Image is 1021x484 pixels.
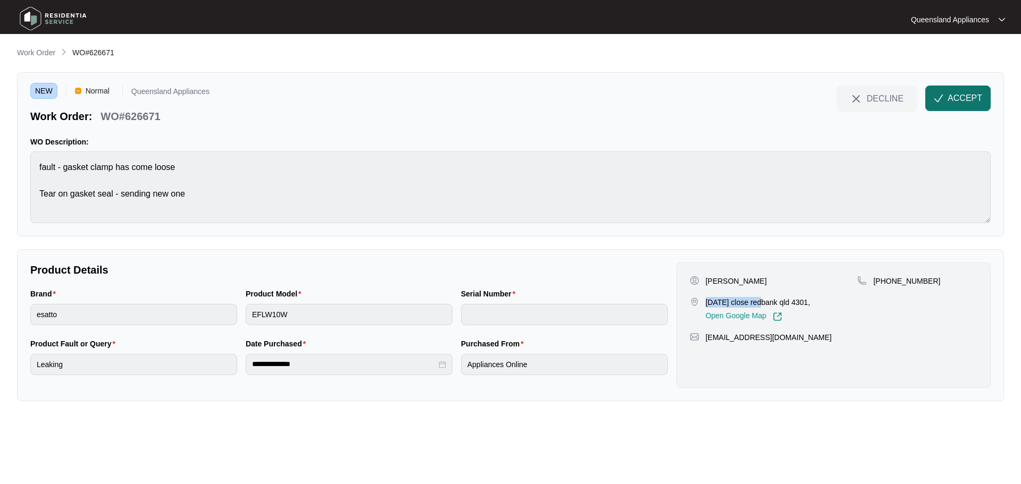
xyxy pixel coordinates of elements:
input: Product Model [246,304,453,325]
p: [DATE] close redbank qld 4301, [706,297,810,308]
button: close-IconDECLINE [836,86,917,111]
img: check-Icon [934,94,943,103]
p: [PERSON_NAME] [706,276,767,286]
p: [PHONE_NUMBER] [873,276,940,286]
button: check-IconACCEPT [925,86,991,111]
img: Link-External [773,312,782,321]
label: Brand [30,288,60,299]
label: Product Model [246,288,306,299]
span: Normal [81,83,114,99]
span: ACCEPT [948,92,982,105]
input: Date Purchased [252,359,437,370]
label: Serial Number [461,288,520,299]
input: Product Fault or Query [30,354,237,375]
textarea: fault - gasket clamp has come loose Tear on gasket seal - sending new one [30,151,991,223]
p: Queensland Appliances [131,88,210,99]
p: WO Description: [30,137,991,147]
label: Product Fault or Query [30,338,120,349]
a: Work Order [15,47,57,59]
img: Vercel Logo [75,88,81,94]
img: map-pin [857,276,867,285]
img: chevron-right [60,48,68,56]
img: map-pin [690,297,699,307]
label: Purchased From [461,338,528,349]
img: dropdown arrow [999,17,1005,22]
span: NEW [30,83,57,99]
label: Date Purchased [246,338,310,349]
p: [EMAIL_ADDRESS][DOMAIN_NAME] [706,332,832,343]
input: Purchased From [461,354,668,375]
a: Open Google Map [706,312,782,321]
img: map-pin [690,332,699,342]
p: Work Order: [30,109,92,124]
img: residentia service logo [16,3,90,35]
p: Queensland Appliances [911,14,989,25]
span: DECLINE [867,92,903,104]
input: Serial Number [461,304,668,325]
p: WO#626671 [101,109,160,124]
img: user-pin [690,276,699,285]
p: Product Details [30,262,668,277]
input: Brand [30,304,237,325]
p: Work Order [17,47,55,58]
img: close-Icon [850,92,863,105]
span: WO#626671 [72,48,114,57]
